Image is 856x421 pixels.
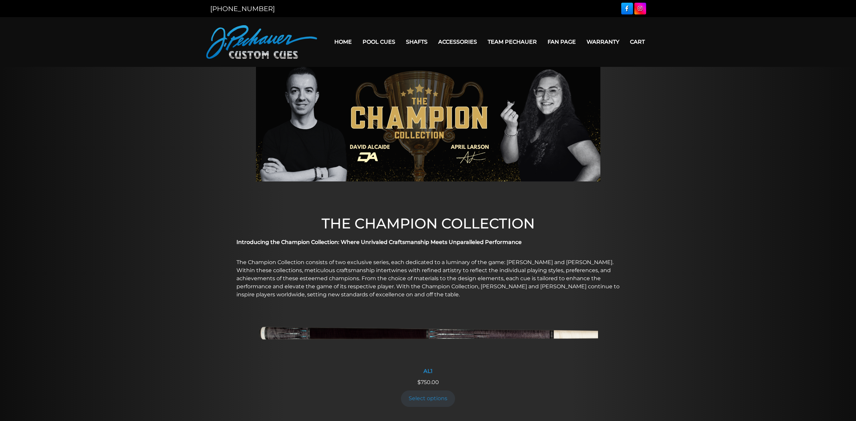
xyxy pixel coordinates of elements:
a: Add to cart: “AL1” [401,390,455,407]
a: [PHONE_NUMBER] [210,5,275,13]
a: Team Pechauer [482,33,542,50]
a: Cart [625,33,650,50]
a: Fan Page [542,33,581,50]
span: $ [417,379,421,385]
a: Home [329,33,357,50]
img: Pechauer Custom Cues [206,25,317,59]
span: 750.00 [417,379,439,385]
strong: Introducing the Champion Collection: Where Unrivaled Craftsmanship Meets Unparalleled Performance [236,239,522,245]
a: Warranty [581,33,625,50]
a: Shafts [401,33,433,50]
div: AL1 [258,368,598,374]
a: AL1 AL1 [258,307,598,378]
img: AL1 [258,307,598,364]
p: The Champion Collection consists of two exclusive series, each dedicated to a luminary of the gam... [236,258,620,299]
a: Accessories [433,33,482,50]
a: Pool Cues [357,33,401,50]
